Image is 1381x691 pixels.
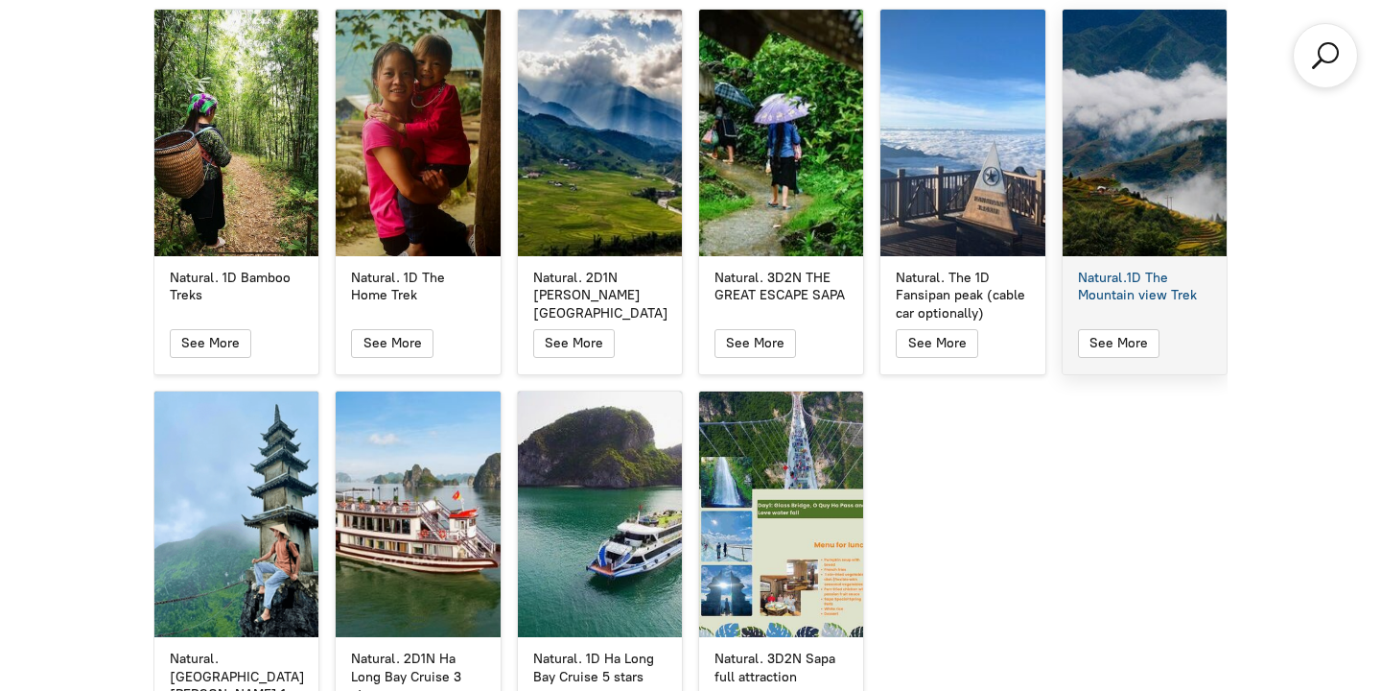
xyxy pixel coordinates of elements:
[351,329,433,358] button: See More
[154,392,318,638] a: Natural. Ninh Binh 1 Day Trip
[726,335,784,351] span: See More
[1078,270,1211,304] div: Natural.1D The Mountain view Trek
[181,335,240,351] span: See More
[880,270,1044,322] a: Natural. The 1D Fansipan peak (cable car optionally)
[363,335,422,351] span: See More
[1089,335,1148,351] span: See More
[1308,38,1343,73] a: Search products
[896,329,977,358] button: See More
[699,651,863,685] a: Natural. 3D2N Sapa full attraction
[518,270,682,322] a: Natural. 2D1N [PERSON_NAME][GEOGRAPHIC_DATA]
[896,270,1029,322] div: Natural. The 1D Fansipan peak (cable car optionally)
[170,270,303,304] div: Natural. 1D Bamboo Treks
[533,651,667,685] div: Natural. 1D Ha Long Bay Cruise 5 stars
[1078,329,1159,358] button: See More
[699,270,863,304] a: Natural. 3D2N THE GREAT ESCAPE SAPA
[170,329,251,358] button: See More
[880,10,1044,256] a: Natural. The 1D Fansipan peak (cable car optionally)
[545,335,603,351] span: See More
[714,651,848,685] div: Natural. 3D2N Sapa full attraction
[533,329,615,358] button: See More
[714,270,848,304] div: Natural. 3D2N THE GREAT ESCAPE SAPA
[1063,270,1227,304] a: Natural.1D The Mountain view Trek
[533,270,667,322] div: Natural. 2D1N [PERSON_NAME][GEOGRAPHIC_DATA]
[336,270,500,304] a: Natural. 1D The Home Trek
[154,270,318,304] a: Natural. 1D Bamboo Treks
[336,10,500,256] a: Natural. 1D The Home Trek
[154,10,318,256] a: Natural. 1D Bamboo Treks
[518,392,682,638] a: Natural. 1D Ha Long Bay Cruise 5 stars
[518,10,682,256] a: Natural. 2D1N Muong Hoa Valley
[336,392,500,638] a: Natural. 2D1N Ha Long Bay Cruise 3 stars
[1063,10,1227,256] a: Natural.1D The Mountain view Trek
[699,392,863,638] a: Natural. 3D2N Sapa full attraction
[518,651,682,685] a: Natural. 1D Ha Long Bay Cruise 5 stars
[908,335,967,351] span: See More
[351,270,484,304] div: Natural. 1D The Home Trek
[714,329,796,358] button: See More
[699,10,863,256] a: Natural. 3D2N THE GREAT ESCAPE SAPA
